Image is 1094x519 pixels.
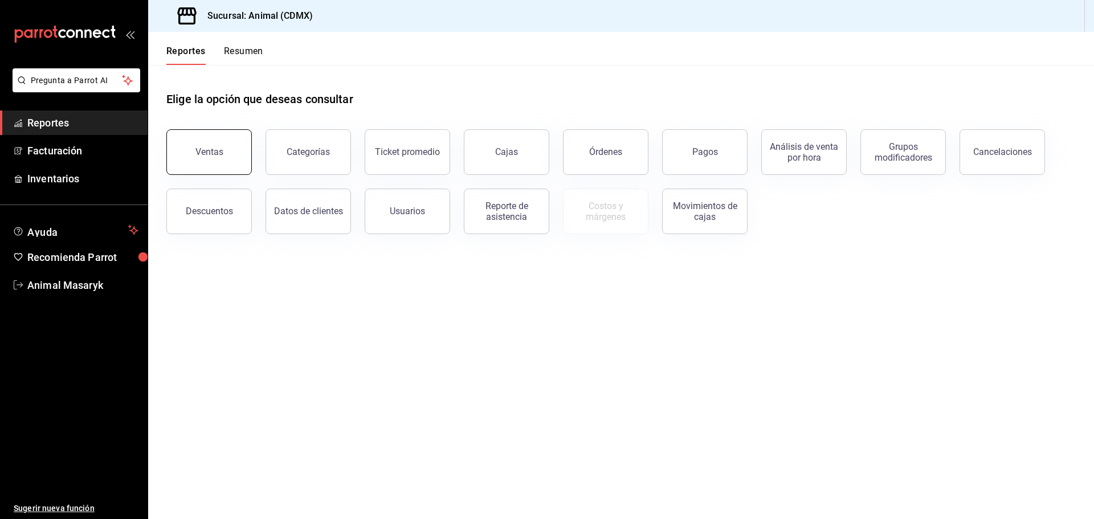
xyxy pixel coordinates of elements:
[365,129,450,175] button: Ticket promedio
[166,129,252,175] button: Ventas
[670,201,740,222] div: Movimientos de cajas
[166,189,252,234] button: Descuentos
[471,201,542,222] div: Reporte de asistencia
[13,68,140,92] button: Pregunta a Parrot AI
[464,189,549,234] button: Reporte de asistencia
[464,129,549,175] button: Cajas
[27,277,138,293] span: Animal Masaryk
[692,146,718,157] div: Pagos
[960,129,1045,175] button: Cancelaciones
[166,46,206,65] button: Reportes
[589,146,622,157] div: Órdenes
[125,30,134,39] button: open_drawer_menu
[662,129,748,175] button: Pagos
[27,143,138,158] span: Facturación
[390,206,425,216] div: Usuarios
[868,141,938,163] div: Grupos modificadores
[198,9,313,23] h3: Sucursal: Animal (CDMX)
[375,146,440,157] div: Ticket promedio
[166,46,263,65] div: navigation tabs
[563,129,648,175] button: Órdenes
[31,75,123,87] span: Pregunta a Parrot AI
[769,141,839,163] div: Análisis de venta por hora
[27,115,138,130] span: Reportes
[662,189,748,234] button: Movimientos de cajas
[860,129,946,175] button: Grupos modificadores
[266,129,351,175] button: Categorías
[224,46,263,65] button: Resumen
[365,189,450,234] button: Usuarios
[166,91,353,108] h1: Elige la opción que deseas consultar
[27,223,124,237] span: Ayuda
[287,146,330,157] div: Categorías
[266,189,351,234] button: Datos de clientes
[570,201,641,222] div: Costos y márgenes
[14,502,138,514] span: Sugerir nueva función
[761,129,847,175] button: Análisis de venta por hora
[27,171,138,186] span: Inventarios
[186,206,233,216] div: Descuentos
[973,146,1032,157] div: Cancelaciones
[563,189,648,234] button: Contrata inventarios para ver este reporte
[495,146,518,157] div: Cajas
[274,206,343,216] div: Datos de clientes
[195,146,223,157] div: Ventas
[27,250,138,265] span: Recomienda Parrot
[8,83,140,95] a: Pregunta a Parrot AI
